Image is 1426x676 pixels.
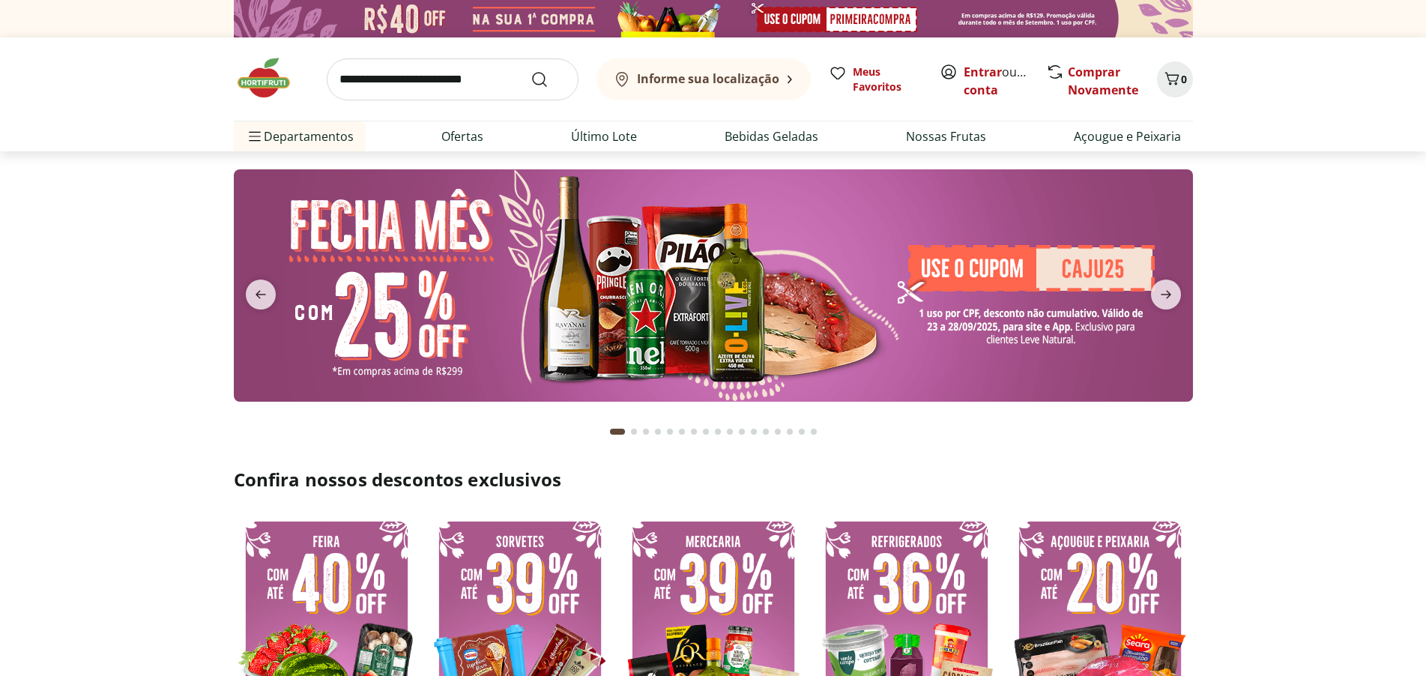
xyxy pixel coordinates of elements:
[441,127,483,145] a: Ofertas
[652,414,664,450] button: Go to page 4 from fs-carousel
[906,127,986,145] a: Nossas Frutas
[327,58,578,100] input: search
[725,127,818,145] a: Bebidas Geladas
[234,468,1193,492] h2: Confira nossos descontos exclusivos
[808,414,820,450] button: Go to page 17 from fs-carousel
[628,414,640,450] button: Go to page 2 from fs-carousel
[1068,64,1138,98] a: Comprar Novamente
[748,414,760,450] button: Go to page 12 from fs-carousel
[784,414,796,450] button: Go to page 15 from fs-carousel
[246,118,354,154] span: Departamentos
[234,280,288,310] button: previous
[964,64,1046,98] a: Criar conta
[1181,72,1187,86] span: 0
[640,414,652,450] button: Go to page 3 from fs-carousel
[736,414,748,450] button: Go to page 11 from fs-carousel
[772,414,784,450] button: Go to page 14 from fs-carousel
[964,63,1030,99] span: ou
[700,414,712,450] button: Go to page 8 from fs-carousel
[964,64,1002,80] a: Entrar
[1074,127,1181,145] a: Açougue e Peixaria
[234,169,1193,402] img: banana
[760,414,772,450] button: Go to page 13 from fs-carousel
[664,414,676,450] button: Go to page 5 from fs-carousel
[688,414,700,450] button: Go to page 7 from fs-carousel
[829,64,922,94] a: Meus Favoritos
[637,70,779,87] b: Informe sua localização
[571,127,637,145] a: Último Lote
[712,414,724,450] button: Go to page 9 from fs-carousel
[596,58,811,100] button: Informe sua localização
[676,414,688,450] button: Go to page 6 from fs-carousel
[607,414,628,450] button: Current page from fs-carousel
[531,70,567,88] button: Submit Search
[724,414,736,450] button: Go to page 10 from fs-carousel
[234,55,309,100] img: Hortifruti
[1139,280,1193,310] button: next
[1157,61,1193,97] button: Carrinho
[796,414,808,450] button: Go to page 16 from fs-carousel
[246,118,264,154] button: Menu
[853,64,922,94] span: Meus Favoritos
